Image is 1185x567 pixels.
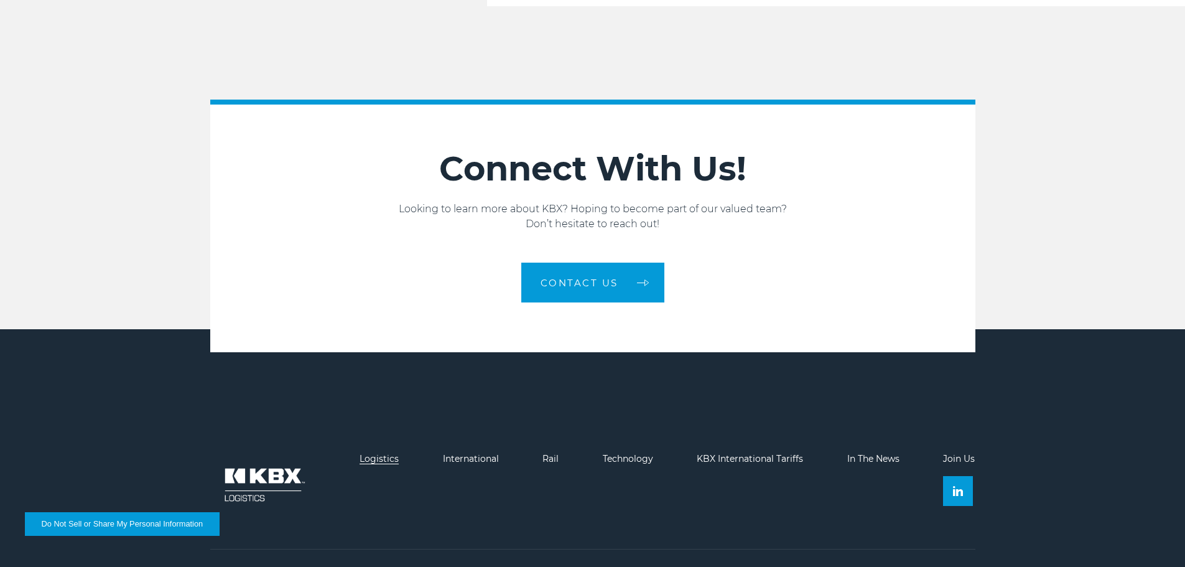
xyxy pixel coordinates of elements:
[521,263,664,302] a: Contact us arrow arrow
[1123,507,1185,567] iframe: Chat Widget
[603,453,653,464] a: Technology
[847,453,899,464] a: In The News
[210,202,975,232] p: Looking to learn more about KBX? Hoping to become part of our valued team? Don’t hesitate to reac...
[443,453,499,464] a: International
[25,512,220,536] button: Do Not Sell or Share My Personal Information
[210,454,316,516] img: kbx logo
[542,453,559,464] a: Rail
[360,453,399,464] a: Logistics
[697,453,803,464] a: KBX International Tariffs
[943,453,975,464] a: Join Us
[953,486,963,496] img: Linkedin
[210,148,975,189] h2: Connect With Us!
[541,278,618,288] span: Contact us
